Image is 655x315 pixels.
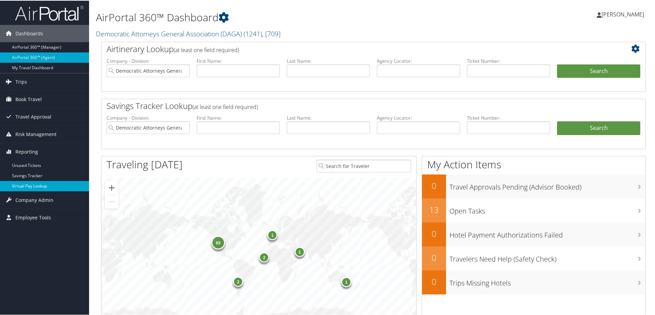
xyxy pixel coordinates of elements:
[15,90,42,107] span: Book Travel
[449,226,645,239] h3: Hotel Payment Authorizations Failed
[602,10,644,17] span: [PERSON_NAME]
[287,114,370,121] label: Last Name:
[105,180,119,194] button: Zoom in
[244,28,262,38] span: ( 1241 )
[107,157,183,171] h1: Traveling [DATE]
[105,194,119,208] button: Zoom out
[449,250,645,263] h3: Travelers Need Help (Safety Check)
[107,43,595,54] h2: Airtinerary Lookup
[422,222,645,246] a: 0Hotel Payment Authorizations Failed
[422,270,645,294] a: 0Trips Missing Hotels
[15,24,43,41] span: Dashboards
[449,178,645,191] h3: Travel Approvals Pending (Advisor Booked)
[15,143,38,160] span: Reporting
[262,28,281,38] span: , [ 709 ]
[15,191,53,208] span: Company Admin
[294,246,305,256] div: 1
[174,46,239,53] span: (at least one field required)
[193,102,258,110] span: (at least one field required)
[317,159,411,172] input: Search for Traveler
[557,64,640,77] button: Search
[449,202,645,215] h3: Open Tasks
[467,57,550,64] label: Ticket Number:
[267,229,277,240] div: 1
[107,57,190,64] label: Company - Division:
[96,28,281,38] a: Democratic Attorneys General Association (DAGA)
[422,203,446,215] h2: 13
[15,108,51,125] span: Travel Approval
[15,73,27,90] span: Trips
[211,235,225,249] div: 65
[422,174,645,198] a: 0Travel Approvals Pending (Advisor Booked)
[422,275,446,287] h2: 0
[597,3,651,24] a: [PERSON_NAME]
[107,99,595,111] h2: Savings Tracker Lookup
[557,121,640,134] a: Search
[287,57,370,64] label: Last Name:
[107,114,190,121] label: Company - Division:
[422,157,645,171] h1: My Action Items
[422,251,446,263] h2: 0
[422,227,446,239] h2: 0
[422,246,645,270] a: 0Travelers Need Help (Safety Check)
[197,57,280,64] label: First Name:
[377,57,460,64] label: Agency Locator:
[15,125,57,142] span: Risk Management
[341,276,351,287] div: 1
[422,198,645,222] a: 13Open Tasks
[467,114,550,121] label: Ticket Number:
[449,274,645,287] h3: Trips Missing Hotels
[107,121,190,133] input: search accounts
[96,10,466,24] h1: AirPortal 360™ Dashboard
[15,4,84,21] img: airportal-logo.png
[259,252,269,262] div: 2
[197,114,280,121] label: First Name:
[15,208,51,226] span: Employee Tools
[377,114,460,121] label: Agency Locator:
[422,179,446,191] h2: 0
[233,276,243,286] div: 2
